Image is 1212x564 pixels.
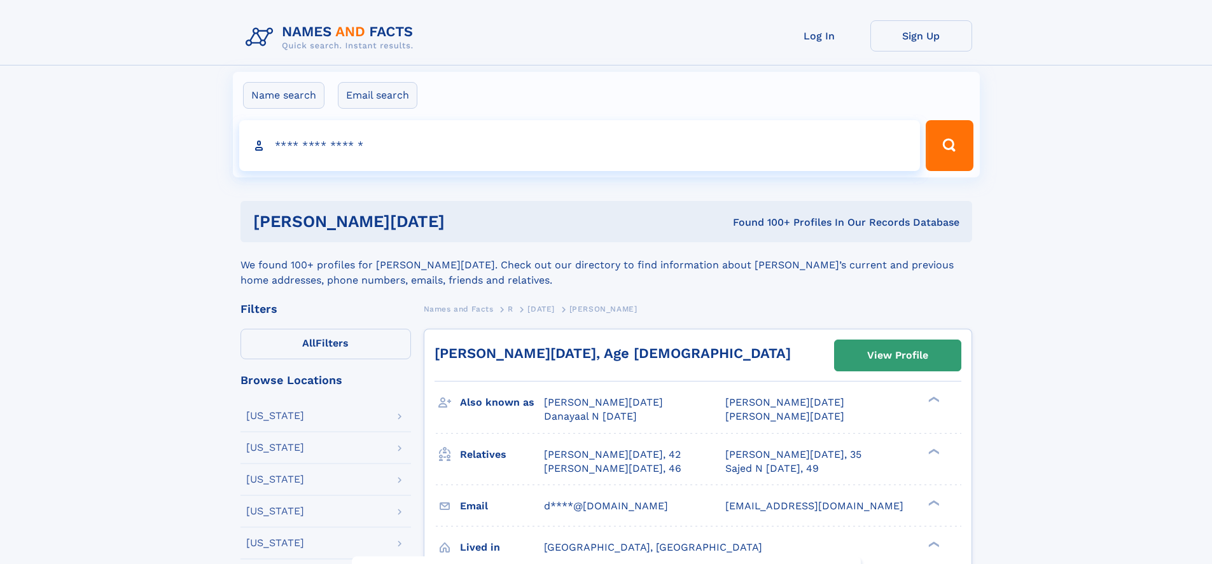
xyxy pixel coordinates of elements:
a: Names and Facts [424,301,494,317]
div: ❯ [925,499,940,507]
a: [DATE] [527,301,555,317]
div: [US_STATE] [246,538,304,548]
span: [DATE] [527,305,555,313]
span: All [302,337,316,349]
div: Found 100+ Profiles In Our Records Database [589,216,959,230]
input: search input [239,120,921,171]
h3: Lived in [460,537,544,558]
h3: Email [460,495,544,517]
div: View Profile [867,341,928,370]
span: [PERSON_NAME][DATE] [725,396,844,408]
a: Sajed N [DATE], 49 [725,462,819,476]
label: Name search [243,82,324,109]
a: [PERSON_NAME][DATE], 46 [544,462,681,476]
span: R [508,305,513,313]
div: ❯ [925,395,940,404]
a: R [508,301,513,317]
a: Log In [769,20,870,52]
span: [GEOGRAPHIC_DATA], [GEOGRAPHIC_DATA] [544,541,762,553]
div: ❯ [925,447,940,455]
div: [US_STATE] [246,443,304,453]
a: View Profile [835,340,961,371]
div: We found 100+ profiles for [PERSON_NAME][DATE]. Check out our directory to find information about... [240,242,972,288]
span: [PERSON_NAME][DATE] [725,410,844,422]
h3: Relatives [460,444,544,465]
label: Filters [240,329,411,359]
a: [PERSON_NAME][DATE], 42 [544,448,681,462]
a: [PERSON_NAME][DATE], Age [DEMOGRAPHIC_DATA] [435,345,791,361]
div: [US_STATE] [246,506,304,516]
span: [PERSON_NAME][DATE] [544,396,663,408]
div: ❯ [925,540,940,548]
img: Logo Names and Facts [240,20,424,55]
div: Filters [240,303,411,315]
a: [PERSON_NAME][DATE], 35 [725,448,861,462]
label: Email search [338,82,417,109]
span: [PERSON_NAME] [569,305,637,313]
h3: Also known as [460,392,544,413]
span: [EMAIL_ADDRESS][DOMAIN_NAME] [725,500,903,512]
span: Danayaal N [DATE] [544,410,637,422]
div: [US_STATE] [246,411,304,421]
div: Browse Locations [240,375,411,386]
a: Sign Up [870,20,972,52]
div: [US_STATE] [246,474,304,485]
button: Search Button [926,120,973,171]
h1: [PERSON_NAME][DATE] [253,214,589,230]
